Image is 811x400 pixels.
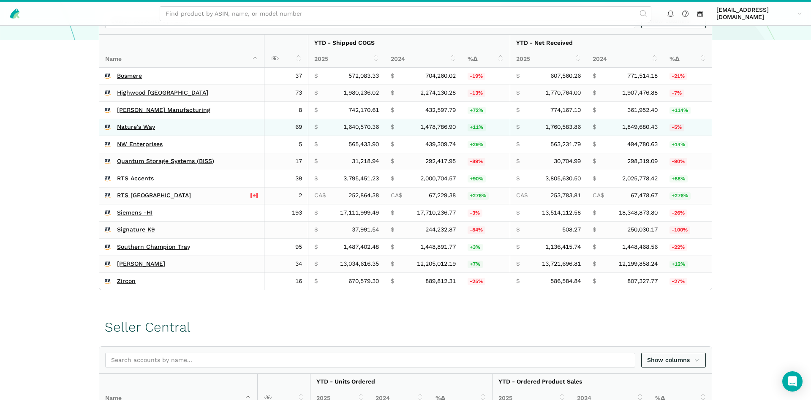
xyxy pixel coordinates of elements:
span: +276% [468,192,489,200]
span: 13,721,696.81 [542,260,581,268]
th: Name : activate to sort column descending [99,35,264,68]
span: 13,034,616.35 [340,260,379,268]
span: $ [593,158,596,165]
th: 2024: activate to sort column ascending [587,51,664,68]
span: $ [314,243,318,251]
a: RTS Accents [117,175,154,182]
span: $ [516,243,520,251]
a: Highwood [GEOGRAPHIC_DATA] [117,89,208,97]
span: 2,000,704.57 [420,175,456,182]
span: +7% [468,261,483,268]
span: -7% [669,90,684,97]
td: -3.38% [462,204,510,222]
span: 67,478.67 [631,192,658,199]
td: 16 [264,273,308,290]
span: 807,327.77 [627,278,658,285]
span: $ [516,278,520,285]
td: -89.71% [664,153,712,170]
span: $ [314,158,318,165]
td: -99.80% [664,221,712,239]
span: $ [516,175,520,182]
td: -18.77% [462,68,510,84]
span: $ [391,158,394,165]
span: $ [516,209,520,217]
a: Nature's Way [117,123,155,131]
td: 5 [264,136,308,153]
td: -84.44% [462,221,510,239]
span: $ [391,226,394,234]
span: $ [391,72,394,80]
span: $ [314,106,318,114]
span: 1,770,764.00 [545,89,581,97]
span: -89% [468,158,485,166]
span: $ [593,72,596,80]
span: 31,218.94 [352,158,379,165]
span: 774,167.10 [550,106,581,114]
div: Open Intercom Messenger [782,371,803,392]
span: 1,907,476.88 [622,89,658,97]
span: $ [391,278,394,285]
span: 250,030.17 [627,226,658,234]
span: $ [391,175,394,182]
span: +72% [468,107,486,114]
span: -22% [669,244,687,251]
strong: YTD - Ordered Product Sales [498,378,582,385]
span: $ [593,123,596,131]
td: 8 [264,102,308,119]
span: 704,260.02 [425,72,456,80]
span: CA$ [516,192,528,199]
td: 10.94% [462,119,510,136]
span: 1,478,786.90 [420,123,456,131]
span: 889,812.31 [425,278,456,285]
span: 244,232.87 [425,226,456,234]
span: +114% [669,107,691,114]
td: 87.86% [664,170,712,188]
input: Find product by ASIN, name, or model number [160,6,651,21]
span: 292,417.95 [425,158,456,165]
span: +276% [669,192,691,200]
span: 494,780.63 [627,141,658,148]
th: 2024: activate to sort column ascending [385,51,462,68]
td: 276.09% [664,187,712,204]
a: NW Enterprises [117,141,163,148]
strong: YTD - Units Ordered [316,378,375,385]
span: $ [314,123,318,131]
span: -13% [468,90,485,97]
span: [EMAIL_ADDRESS][DOMAIN_NAME] [716,6,795,21]
a: Zircon [117,278,136,285]
td: 71.56% [462,102,510,119]
span: -21% [669,73,687,80]
span: 742,170.61 [348,106,379,114]
span: -27% [669,278,687,286]
span: 252,864.38 [348,192,379,199]
input: Search accounts by name... [105,353,635,367]
span: -84% [468,226,485,234]
td: -21.25% [664,68,712,84]
th: %Δ: activate to sort column ascending [664,51,712,68]
span: 18,348,873.80 [619,209,658,217]
td: -7.17% [664,84,712,102]
span: 1,448,468.56 [622,243,658,251]
span: CA$ [391,192,402,199]
span: $ [516,158,520,165]
span: $ [593,106,596,114]
td: 12.47% [664,256,712,273]
td: 69 [264,119,308,136]
td: 17 [264,153,308,170]
span: $ [593,175,596,182]
span: $ [314,175,318,182]
td: 34 [264,256,308,273]
span: 13,514,112.58 [542,209,581,217]
a: [PERSON_NAME] Manufacturing [117,106,210,114]
span: -25% [468,278,485,286]
span: -5% [669,124,684,131]
span: $ [391,89,394,97]
strong: YTD - Shipped COGS [314,39,375,46]
span: $ [314,89,318,97]
span: 2,025,778.42 [622,175,658,182]
span: -26% [669,210,687,217]
span: 586,584.84 [550,278,581,285]
span: $ [391,106,394,114]
th: : activate to sort column ascending [264,35,308,68]
span: 298,319.09 [627,158,658,165]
